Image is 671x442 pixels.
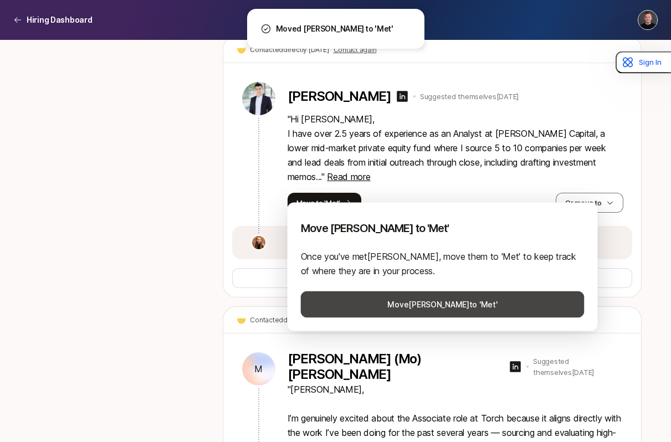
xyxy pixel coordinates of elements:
[556,193,623,213] button: Or move to
[288,193,362,213] button: Move to 'Met'
[232,268,632,288] button: Ask[PERSON_NAME]for additional endorsements
[301,220,585,236] p: Move [PERSON_NAME] to 'Met'
[301,291,585,318] button: Move[PERSON_NAME]to 'Met'
[252,236,265,249] img: c777a5ab_2847_4677_84ce_f0fc07219358.jpg
[283,316,307,324] span: directly
[301,249,585,278] p: Once you've met [PERSON_NAME] , move them to 'Met' to keep track of where they are in your process.
[276,22,393,35] p: Moved [PERSON_NAME] to 'Met'
[283,45,307,54] span: directly
[250,45,329,55] p: Contacted [DATE]
[288,89,391,104] p: [PERSON_NAME]
[254,362,263,376] p: M
[327,171,370,182] span: Read more
[27,13,93,27] p: Hiring Dashboard
[334,45,377,55] button: Contact again
[533,356,623,378] p: Suggested themselves [DATE]
[420,91,519,102] p: Suggested themselves [DATE]
[237,43,246,56] span: 🤝
[237,313,246,327] span: 🤝
[288,112,623,184] p: " Hi [PERSON_NAME], I have over 2.5 years of experience as an Analyst at [PERSON_NAME] Capital, a...
[638,11,657,29] img: Christopher Harper
[250,315,329,325] p: Contacted [DATE]
[638,10,658,30] button: Christopher Harper
[288,351,505,382] p: [PERSON_NAME] (Mo) [PERSON_NAME]
[242,82,275,115] img: 9fddceb9_620e_40c9_be40_fc245c53a798.jpg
